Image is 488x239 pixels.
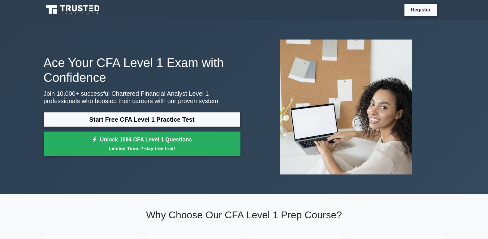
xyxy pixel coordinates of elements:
[44,55,240,85] h1: Ace Your CFA Level 1 Exam with Confidence
[44,209,445,221] h2: Why Choose Our CFA Level 1 Prep Course?
[407,6,434,14] a: Register
[44,90,240,105] p: Join 10,000+ successful Chartered Financial Analyst Level 1 professionals who boosted their caree...
[44,132,240,156] a: Unlock 1094 CFA Level 1 QuestionsLimited Time: 7-day free trial!
[44,112,240,127] a: Start Free CFA Level 1 Practice Test
[51,145,233,152] small: Limited Time: 7-day free trial!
